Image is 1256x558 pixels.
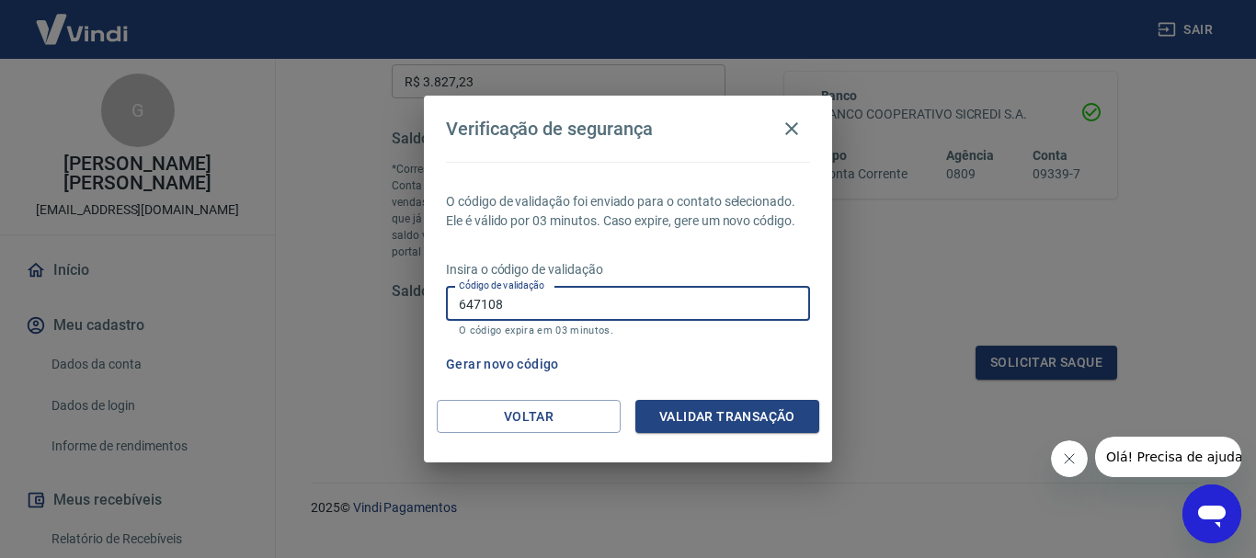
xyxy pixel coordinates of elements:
iframe: Botão para abrir a janela de mensagens [1182,484,1241,543]
label: Código de validação [459,279,544,292]
button: Voltar [437,400,621,434]
p: O código de validação foi enviado para o contato selecionado. Ele é válido por 03 minutos. Caso e... [446,192,810,231]
p: O código expira em 03 minutos. [459,325,797,336]
button: Gerar novo código [439,347,566,381]
iframe: Mensagem da empresa [1095,437,1241,477]
h4: Verificação de segurança [446,118,653,140]
p: Insira o código de validação [446,260,810,279]
span: Olá! Precisa de ajuda? [11,13,154,28]
button: Validar transação [635,400,819,434]
iframe: Fechar mensagem [1051,440,1088,477]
